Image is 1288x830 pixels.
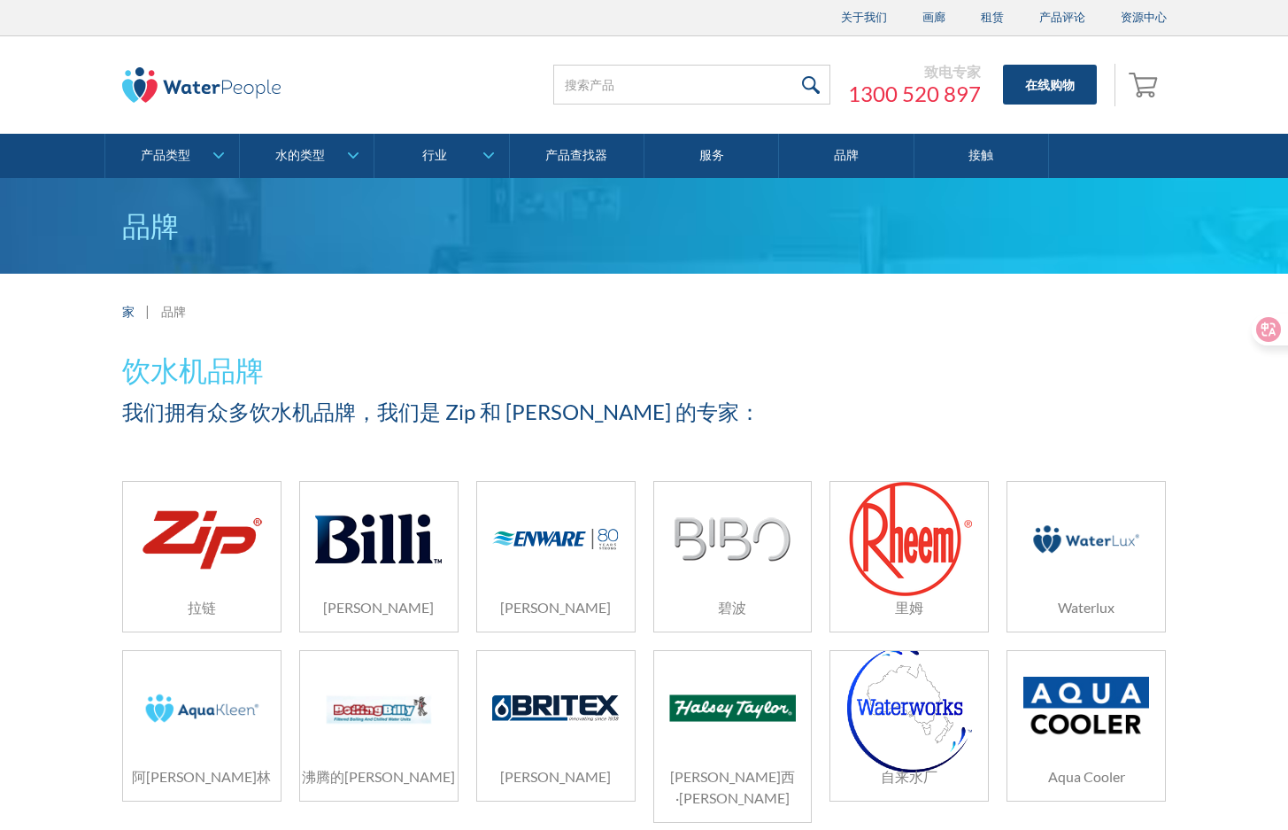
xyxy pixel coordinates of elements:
[895,599,923,616] font: 里姆
[829,481,989,632] a: 里姆里姆
[644,134,779,178] a: 服务
[1023,497,1149,581] img: Waterlux
[422,147,447,162] font: 行业
[1058,599,1114,616] font: Waterlux
[545,147,607,162] font: 产品查找器
[699,147,724,162] font: 服务
[476,650,636,802] a: 布里泰克斯[PERSON_NAME]
[1003,65,1097,105] a: 在线购物
[968,147,993,162] font: 接触
[161,304,186,319] font: 品牌
[141,147,190,162] font: 产品类型
[122,304,135,319] font: 家
[510,134,644,178] a: 产品查找器
[492,528,618,551] img: 恩韦尔
[139,666,265,750] img: 阿夸克林
[299,481,459,632] a: 比莉[PERSON_NAME]
[653,481,813,632] a: 碧波碧波
[122,650,282,802] a: 阿夸克林阿[PERSON_NAME]林
[139,501,265,577] img: 拉链
[848,81,981,107] a: 1300 520 897
[132,768,271,785] font: 阿[PERSON_NAME]林
[779,134,914,178] a: 品牌
[1025,77,1075,92] font: 在线购物
[240,134,374,178] a: 水的类型
[299,650,459,802] a: 沸腾的比利沸腾的[PERSON_NAME]
[122,399,760,424] font: 我们拥有众多饮水机品牌，我们是 Zip 和 [PERSON_NAME] 的专家：
[1023,677,1149,740] img: Aqua Cooler
[924,63,981,80] font: 致电专家
[302,768,455,785] font: 沸腾的[PERSON_NAME]
[492,695,618,720] img: 布里泰克斯
[841,10,887,24] font: 关于我们
[1006,481,1166,632] a: WaterluxWaterlux
[122,67,282,103] img: 水族
[718,599,746,616] font: 碧波
[1111,741,1288,830] iframe: Podium 网页聊天小部件气泡
[1121,10,1167,24] font: 资源中心
[881,768,937,785] font: 自来水厂
[122,481,282,632] a: 拉链拉链
[105,134,239,178] a: 产品类型
[323,599,434,616] font: [PERSON_NAME]
[476,481,636,632] a: 恩韦尔[PERSON_NAME]
[1006,650,1166,802] a: Aqua CoolerAqua Cooler
[122,302,135,321] a: 家
[981,10,1004,24] font: 租赁
[847,480,972,598] img: 里姆
[145,302,150,319] font: |
[1124,64,1167,106] a: Open empty cart
[674,517,791,562] img: 碧波
[914,134,1049,178] a: 接触
[275,147,325,162] font: 水的类型
[1039,10,1085,24] font: 产品评论
[1129,70,1162,98] img: 购物车
[315,497,441,581] img: 比莉
[834,147,859,162] font: 品牌
[847,645,972,772] img: 自来水厂
[188,599,216,616] font: 拉链
[122,208,179,243] font: 品牌
[500,599,611,616] font: [PERSON_NAME]
[500,768,611,785] font: [PERSON_NAME]
[922,10,945,24] font: 画廊
[669,694,795,722] img: 哈尔西·泰勒
[315,666,441,750] img: 沸腾的比利
[670,768,795,806] font: [PERSON_NAME]西·[PERSON_NAME]
[829,650,989,802] a: 自来水厂自来水厂
[374,134,508,178] a: 行业
[122,353,264,387] font: 饮水机品牌
[553,65,829,105] input: 搜索产品
[653,650,813,823] a: 哈尔西·泰勒[PERSON_NAME]西·[PERSON_NAME]
[848,81,981,106] font: 1300 520 897
[1048,768,1125,785] font: Aqua Cooler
